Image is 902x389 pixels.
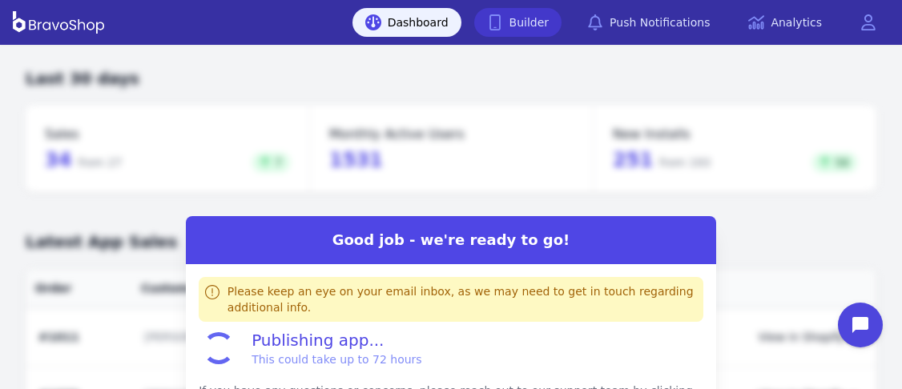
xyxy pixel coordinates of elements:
[574,8,723,37] a: Push Notifications
[252,351,422,367] span: This could take up to 72 hours
[186,229,716,251] h2: Good job - we're ready to go!
[474,8,562,37] a: Builder
[13,11,104,34] img: BravoShop
[228,283,697,315] div: Please keep an eye on your email inbox, as we may need to get in touch regarding additional info.
[252,329,422,367] span: Publishing app...
[352,8,461,37] a: Dashboard
[735,8,835,37] a: Analytics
